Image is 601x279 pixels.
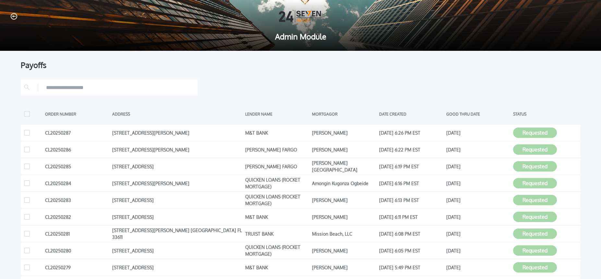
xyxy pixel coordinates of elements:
div: [DATE] [446,195,510,205]
div: [STREET_ADDRESS] [112,262,242,272]
div: CL20250287 [45,128,109,138]
div: STATUS [513,109,577,119]
div: [DATE] 6:11 PM EST [379,212,443,222]
div: TRUIST BANK [245,229,309,239]
div: QUICKEN LOANS (ROCKET MORTGAGE) [245,195,309,205]
div: CL20250279 [45,262,109,272]
div: [DATE] 5:49 PM EST [379,262,443,272]
button: Requested [513,144,557,155]
div: [STREET_ADDRESS] [112,162,242,171]
div: [DATE] [446,229,510,239]
div: CL20250284 [45,178,109,188]
span: Admin Module [10,33,591,40]
div: Mission Beach, LLC [312,229,376,239]
div: CL20250286 [45,145,109,154]
div: GOOD THRU DATE [446,109,510,119]
div: [DATE] [446,162,510,171]
div: [DATE] 6:05 PM EST [379,246,443,255]
div: [DATE] 6:16 PM EST [379,178,443,188]
div: QUICKEN LOANS (ROCKET MORTGAGE) [245,178,309,188]
div: [STREET_ADDRESS] [112,212,242,222]
div: M&T BANK [245,128,309,138]
div: [STREET_ADDRESS][PERSON_NAME] [GEOGRAPHIC_DATA] FL 33611 [112,229,242,239]
div: CL20250285 [45,162,109,171]
div: [DATE] [446,145,510,154]
div: CL20250280 [45,246,109,255]
div: [PERSON_NAME] [312,246,376,255]
button: Requested [513,128,557,138]
div: M&T BANK [245,262,309,272]
div: CL20250283 [45,195,109,205]
div: [DATE] 6:13 PM EST [379,195,443,205]
div: [PERSON_NAME] FARGO [245,145,309,154]
div: ORDER NUMBER [45,109,109,119]
div: M&T BANK [245,212,309,222]
div: [PERSON_NAME] [312,195,376,205]
div: [DATE] [446,246,510,255]
div: [PERSON_NAME][GEOGRAPHIC_DATA] [312,162,376,171]
div: [STREET_ADDRESS][PERSON_NAME] [112,128,242,138]
div: [PERSON_NAME] [312,145,376,154]
div: [STREET_ADDRESS][PERSON_NAME] [112,145,242,154]
div: [DATE] 6:08 PM EST [379,229,443,239]
div: [PERSON_NAME] FARGO [245,162,309,171]
div: [PERSON_NAME] [312,128,376,138]
button: Requested [513,178,557,188]
div: [DATE] [446,178,510,188]
div: MORTGAGOR [312,109,376,119]
div: CL20250281 [45,229,109,239]
div: [DATE] 6:22 PM EST [379,145,443,154]
div: [PERSON_NAME] [312,212,376,222]
div: [DATE] 6:26 PM EST [379,128,443,138]
div: CL20250282 [45,212,109,222]
div: Payoffs [21,61,580,69]
div: [STREET_ADDRESS][PERSON_NAME] [112,178,242,188]
button: Requested [513,161,557,172]
img: Logo [279,10,322,22]
button: Requested [513,195,557,205]
button: Requested [513,212,557,222]
div: [DATE] [446,128,510,138]
div: QUICKEN LOANS (ROCKET MORTGAGE) [245,246,309,255]
button: Requested [513,245,557,256]
button: Requested [513,229,557,239]
div: [DATE] [446,262,510,272]
div: [DATE] [446,212,510,222]
div: [STREET_ADDRESS] [112,195,242,205]
div: Amongin Kugonza Ogbeide [312,178,376,188]
div: [STREET_ADDRESS] [112,246,242,255]
div: LENDER NAME [245,109,309,119]
button: Requested [513,262,557,273]
div: [DATE] 6:19 PM EST [379,162,443,171]
div: DATE CREATED [379,109,443,119]
div: [PERSON_NAME] [312,262,376,272]
div: ADDRESS [112,109,242,119]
